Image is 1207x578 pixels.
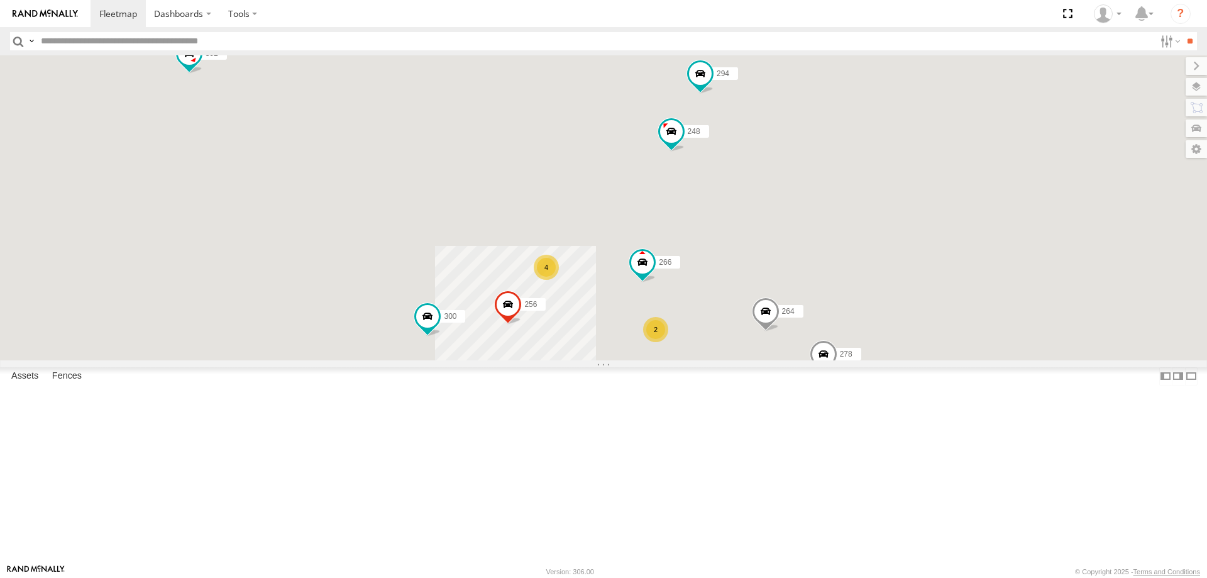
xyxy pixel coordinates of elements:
[444,312,456,321] span: 300
[1075,568,1200,575] div: © Copyright 2025 -
[26,32,36,50] label: Search Query
[1159,367,1172,386] label: Dock Summary Table to the Left
[1172,367,1184,386] label: Dock Summary Table to the Right
[688,127,700,136] span: 248
[659,258,671,267] span: 266
[643,317,668,342] div: 2
[534,255,559,280] div: 4
[1155,32,1182,50] label: Search Filter Options
[13,9,78,18] img: rand-logo.svg
[782,307,795,316] span: 264
[1133,568,1200,575] a: Terms and Conditions
[7,565,65,578] a: Visit our Website
[546,568,594,575] div: Version: 306.00
[46,367,88,385] label: Fences
[524,300,537,309] span: 256
[206,49,218,58] span: 302
[1171,4,1191,24] i: ?
[840,350,852,358] span: 278
[1186,140,1207,158] label: Map Settings
[1089,4,1126,23] div: Steve Basgall
[717,69,729,78] span: 294
[5,367,45,385] label: Assets
[1185,367,1198,386] label: Hide Summary Table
